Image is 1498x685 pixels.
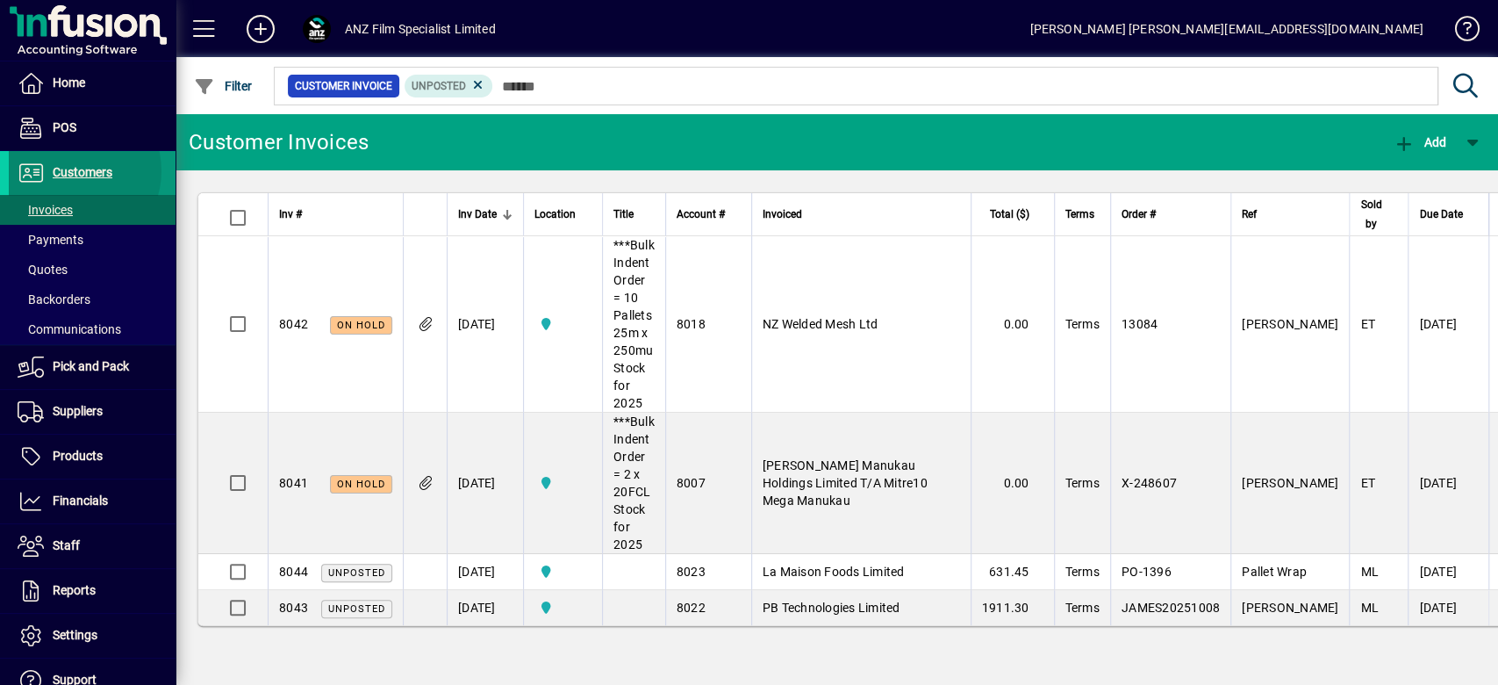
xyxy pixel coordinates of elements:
span: ML [1360,565,1379,579]
span: ET [1360,317,1375,331]
span: 8043 [279,601,308,615]
div: Invoiced [763,205,960,224]
span: 13084 [1122,317,1158,331]
span: Invoices [18,203,73,217]
a: Invoices [9,195,176,225]
a: Staff [9,524,176,568]
span: Location [534,205,576,224]
div: ANZ Film Specialist Limited [345,15,496,43]
a: Financials [9,479,176,523]
span: Order # [1122,205,1156,224]
span: [PERSON_NAME] [1242,317,1338,331]
span: Reports [53,583,96,597]
mat-chip: Customer Invoice Status: Unposted [405,75,493,97]
span: POS [53,120,76,134]
span: ***Bulk Indent Order = 2 x 20FCL Stock for 2025 [613,415,655,552]
td: 631.45 [971,554,1054,590]
span: Financials [53,494,108,508]
span: 8022 [677,601,706,615]
span: ET [1360,476,1375,490]
span: Settings [53,628,97,642]
span: On hold [337,479,385,490]
a: Quotes [9,255,176,285]
span: Suppliers [53,404,103,418]
div: Title [613,205,655,224]
span: 8007 [677,476,706,490]
div: Location [534,205,591,224]
td: [DATE] [447,413,523,554]
span: Ref [1242,205,1257,224]
span: Sold by [1360,195,1381,234]
span: Unposted [412,80,466,92]
button: Add [233,13,289,45]
span: [PERSON_NAME] [1242,601,1338,615]
div: [PERSON_NAME] [PERSON_NAME][EMAIL_ADDRESS][DOMAIN_NAME] [1029,15,1423,43]
span: Terms [1065,205,1094,224]
span: ***Bulk Indent Order = 10 Pallets 25m x 250mu Stock for 2025 [613,238,655,410]
span: Add [1394,135,1446,149]
span: 8044 [279,565,308,579]
a: Home [9,61,176,105]
td: 0.00 [971,236,1054,413]
span: Communications [18,322,121,336]
button: Filter [190,70,257,102]
div: Inv # [279,205,392,224]
span: Title [613,205,634,224]
span: Products [53,449,103,463]
a: Settings [9,614,176,658]
span: NZ Welded Mesh Ltd [763,317,878,331]
span: AKL Warehouse [534,314,591,334]
span: Unposted [328,567,385,579]
span: Terms [1065,476,1100,490]
span: X-248607 [1122,476,1177,490]
span: [PERSON_NAME] Manukau Holdings Limited T/A Mitre10 Mega Manukau [763,458,928,508]
a: Knowledge Base [1441,4,1476,61]
span: Unposted [328,603,385,615]
td: [DATE] [447,236,523,413]
span: AKL Warehouse [534,473,591,493]
td: [DATE] [1408,413,1488,554]
td: [DATE] [1408,590,1488,625]
span: Filter [194,79,253,93]
span: JAMES20251008 [1122,601,1220,615]
td: [DATE] [1408,554,1488,590]
span: Pallet Wrap [1242,565,1307,579]
span: Inv # [279,205,302,224]
div: Inv Date [458,205,512,224]
span: Invoiced [763,205,802,224]
span: On hold [337,320,385,331]
button: Profile [289,13,345,45]
div: Due Date [1419,205,1478,224]
a: Payments [9,225,176,255]
td: [DATE] [447,554,523,590]
span: Account # [677,205,725,224]
a: POS [9,106,176,150]
span: AKL Warehouse [534,598,591,617]
span: Due Date [1419,205,1462,224]
span: ML [1360,601,1379,615]
span: La Maison Foods Limited [763,565,905,579]
span: Terms [1065,601,1100,615]
span: 8023 [677,565,706,579]
td: [DATE] [1408,236,1488,413]
button: Add [1389,126,1451,158]
span: Customers [53,165,112,179]
div: Account # [677,205,741,224]
div: Total ($) [982,205,1045,224]
div: Sold by [1360,195,1397,234]
span: Terms [1065,317,1100,331]
a: Suppliers [9,390,176,434]
span: Payments [18,233,83,247]
span: 8042 [279,317,308,331]
div: Order # [1122,205,1220,224]
span: Terms [1065,565,1100,579]
a: Backorders [9,285,176,314]
span: Total ($) [990,205,1029,224]
span: PO-1396 [1122,565,1172,579]
div: Customer Invoices [189,128,369,156]
span: Pick and Pack [53,359,129,373]
a: Pick and Pack [9,345,176,389]
span: Backorders [18,292,90,306]
span: Home [53,76,85,90]
span: [PERSON_NAME] [1242,476,1338,490]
